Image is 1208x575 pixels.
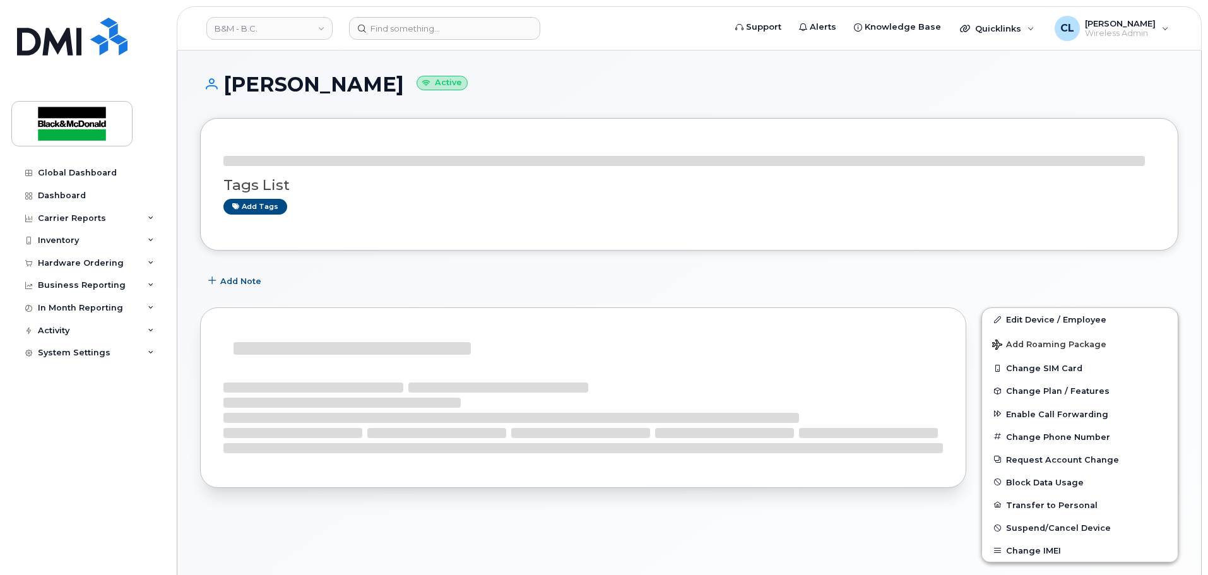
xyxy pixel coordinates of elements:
button: Suspend/Cancel Device [982,516,1178,539]
h1: [PERSON_NAME] [200,73,1178,95]
a: Add tags [223,199,287,215]
button: Change SIM Card [982,357,1178,379]
button: Add Note [200,270,272,292]
button: Change Plan / Features [982,379,1178,402]
span: Suspend/Cancel Device [1006,523,1111,533]
span: Add Roaming Package [992,340,1106,352]
small: Active [417,76,468,90]
span: Add Note [220,275,261,287]
button: Block Data Usage [982,471,1178,494]
button: Transfer to Personal [982,494,1178,516]
button: Change Phone Number [982,425,1178,448]
button: Add Roaming Package [982,331,1178,357]
span: Change Plan / Features [1006,386,1110,396]
h3: Tags List [223,177,1155,193]
button: Request Account Change [982,448,1178,471]
a: Edit Device / Employee [982,308,1178,331]
span: Enable Call Forwarding [1006,409,1108,418]
button: Change IMEI [982,539,1178,562]
button: Enable Call Forwarding [982,403,1178,425]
